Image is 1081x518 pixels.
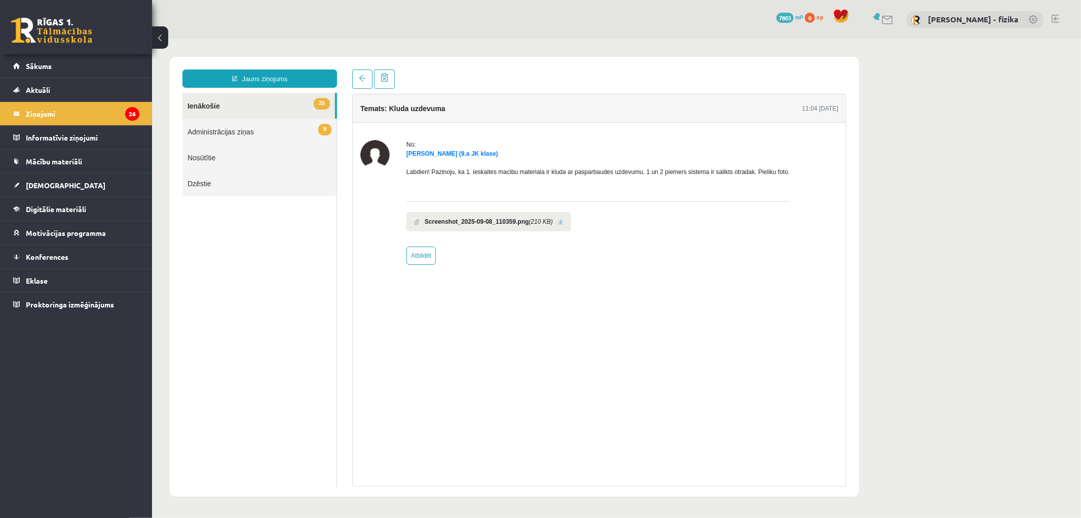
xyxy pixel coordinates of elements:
[26,157,82,166] span: Mācību materiāli
[30,131,184,157] a: Dzēstie
[13,174,139,197] a: [DEMOGRAPHIC_DATA]
[208,101,238,130] img: Marks Eilers Bušs
[13,293,139,316] a: Proktoringa izmēģinājums
[776,13,803,21] a: 7803 mP
[13,78,139,101] a: Aktuāli
[911,15,921,25] img: Krišjānis Kalme - fizika
[776,13,794,23] span: 7803
[125,107,139,121] i: 26
[26,204,86,214] span: Digitālie materiāli
[273,178,377,187] b: Screenshot_2025-09-08_110359.png
[30,106,184,131] a: Nosūtītie
[26,228,106,237] span: Motivācijas programma
[805,13,828,21] a: 0 xp
[254,208,284,226] a: Atbildēt
[13,269,139,292] a: Eklase
[795,13,803,21] span: mP
[13,150,139,173] a: Mācību materiāli
[254,128,638,137] p: Labdien! Pazinoju, ka 1. ieskaites macibu materiala ir kluda ar pasparbaudes uzdevumu, 1 un 2 pie...
[30,80,184,106] a: 9Administrācijas ziņas
[805,13,815,23] span: 0
[377,178,400,187] i: (210 KB)
[26,276,48,285] span: Eklase
[13,102,139,125] a: Ziņojumi26
[26,126,139,149] legend: Informatīvie ziņojumi
[166,85,179,96] span: 9
[13,197,139,221] a: Digitālie materiāli
[13,221,139,245] a: Motivācijas programma
[26,85,50,94] span: Aktuāli
[30,30,185,49] a: Jauns ziņojums
[162,59,178,71] span: 25
[13,126,139,149] a: Informatīvie ziņojumi
[650,65,686,74] div: 11:04 [DATE]
[26,61,52,71] span: Sākums
[26,300,114,309] span: Proktoringa izmēģinājums
[928,14,1018,24] a: [PERSON_NAME] - fizika
[26,102,139,125] legend: Ziņojumi
[208,65,293,74] h4: Temats: Kluda uzdevuma
[13,54,139,78] a: Sākums
[13,245,139,268] a: Konferences
[254,111,346,118] a: [PERSON_NAME] (9.a JK klase)
[26,181,105,190] span: [DEMOGRAPHIC_DATA]
[26,252,68,261] span: Konferences
[816,13,823,21] span: xp
[30,54,183,80] a: 25Ienākošie
[254,101,638,110] div: No:
[11,18,92,43] a: Rīgas 1. Tālmācības vidusskola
